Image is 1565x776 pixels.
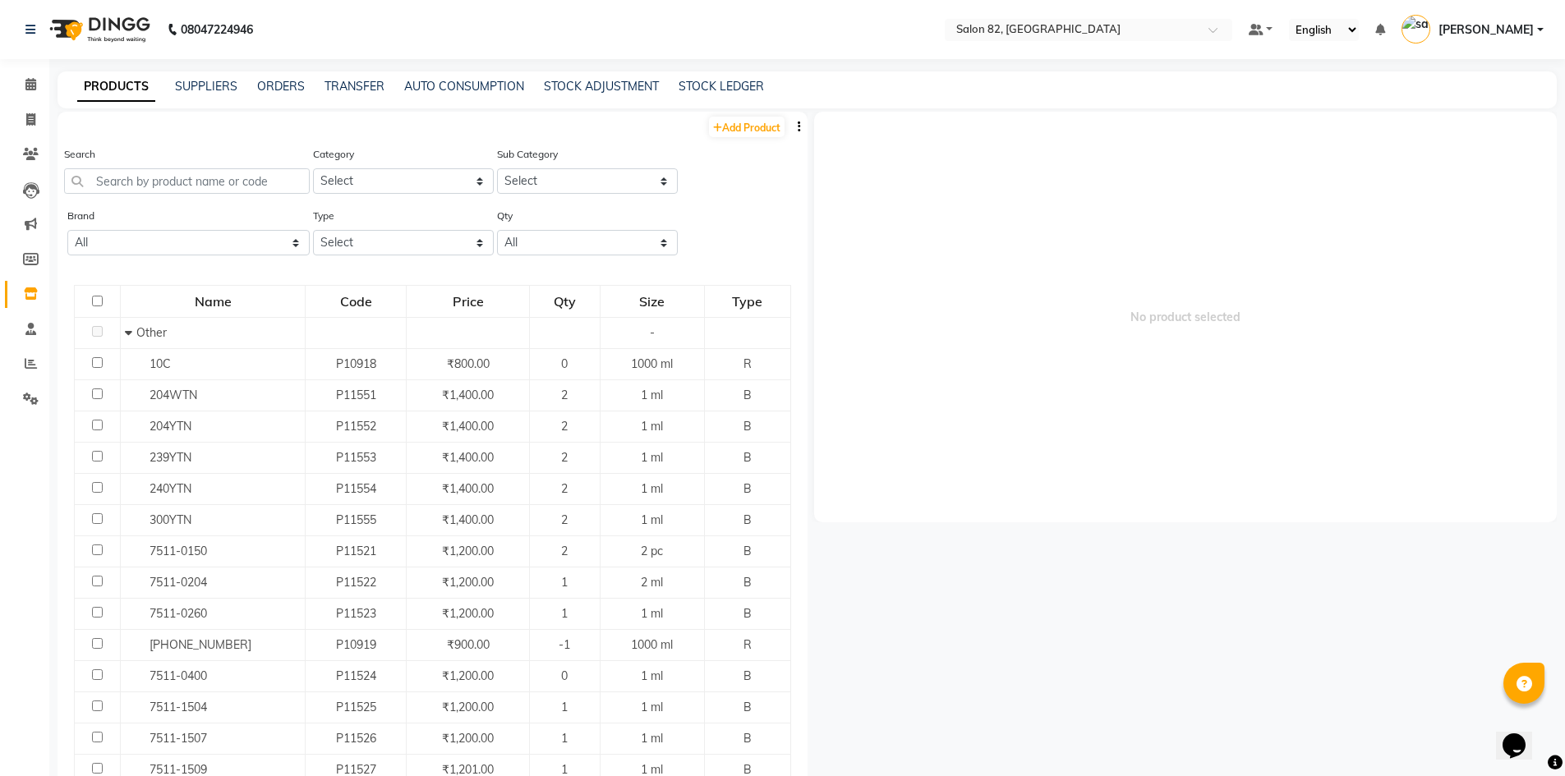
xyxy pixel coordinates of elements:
span: R [743,637,752,652]
label: Search [64,147,95,162]
a: PRODUCTS [77,72,155,102]
span: ₹1,200.00 [442,544,494,558]
span: B [743,512,752,527]
span: 2 [561,419,568,434]
span: B [743,575,752,590]
a: TRANSFER [325,79,384,94]
a: STOCK LEDGER [679,79,764,94]
span: ₹1,400.00 [442,419,494,434]
div: Code [306,287,405,316]
span: Other [136,325,167,340]
span: [PHONE_NUMBER] [150,637,251,652]
span: 1 ml [641,450,663,465]
img: logo [42,7,154,53]
span: ₹900.00 [447,637,490,652]
span: P11526 [336,731,376,746]
span: 2 [561,388,568,402]
span: 1 ml [641,419,663,434]
span: 1000 ml [631,637,673,652]
span: 10C [150,356,171,371]
span: P11524 [336,668,376,683]
span: - [650,325,655,340]
span: 1 [561,575,568,590]
span: 2 pc [641,544,663,558]
span: 2 [561,512,568,527]
img: sangita [1402,15,1430,44]
span: P11553 [336,450,376,465]
span: 240YTN [150,481,191,496]
div: Qty [531,287,599,316]
b: 08047224946 [181,7,253,53]
span: 0 [561,356,568,371]
span: 1 [561,606,568,621]
span: B [743,419,752,434]
span: 7511-0204 [150,575,207,590]
label: Brand [67,209,94,223]
span: P10919 [336,637,376,652]
span: B [743,606,752,621]
span: 7511-1507 [150,731,207,746]
span: 1 ml [641,606,663,621]
span: 1 [561,700,568,714]
span: P11521 [336,544,376,558]
div: Price [407,287,527,316]
span: ₹1,400.00 [442,450,494,465]
a: ORDERS [257,79,305,94]
span: B [743,668,752,683]
div: Name [122,287,304,316]
span: ₹1,400.00 [442,481,494,496]
span: -1 [559,637,570,652]
span: ₹1,200.00 [442,575,494,590]
span: ₹1,200.00 [442,606,494,621]
span: 1 [561,731,568,746]
a: Add Product [709,117,785,137]
span: No product selected [814,112,1558,522]
span: P11523 [336,606,376,621]
span: 2 [561,544,568,558]
span: B [743,544,752,558]
a: SUPPLIERS [175,79,237,94]
span: 1 ml [641,481,663,496]
div: Type [706,287,789,316]
span: P11551 [336,388,376,402]
span: P10918 [336,356,376,371]
span: 2 [561,450,568,465]
span: B [743,700,752,714]
span: ₹800.00 [447,356,490,371]
span: 300YTN [150,512,191,527]
label: Category [313,147,354,162]
span: 7511-0150 [150,544,207,558]
input: Search by product name or code [64,168,310,194]
div: Size [601,287,703,316]
span: B [743,481,752,496]
label: Qty [497,209,513,223]
span: 1 ml [641,388,663,402]
span: 2 ml [641,575,663,590]
span: B [743,450,752,465]
span: 239YTN [150,450,191,465]
span: P11522 [336,575,376,590]
span: 204WTN [150,388,197,402]
span: B [743,731,752,746]
span: 1 ml [641,700,663,714]
a: STOCK ADJUSTMENT [544,79,659,94]
span: P11525 [336,700,376,714]
span: ₹1,400.00 [442,388,494,402]
span: 1 ml [641,731,663,746]
span: Collapse Row [125,325,136,340]
span: R [743,356,752,371]
span: [PERSON_NAME] [1438,21,1534,39]
label: Sub Category [497,147,558,162]
a: AUTO CONSUMPTION [404,79,524,94]
span: P11552 [336,419,376,434]
span: 0 [561,668,568,683]
span: 1000 ml [631,356,673,371]
span: 204YTN [150,419,191,434]
span: ₹1,200.00 [442,731,494,746]
span: 2 [561,481,568,496]
label: Type [313,209,334,223]
span: P11555 [336,512,376,527]
span: 7511-1504 [150,700,207,714]
span: ₹1,200.00 [442,668,494,683]
span: ₹1,400.00 [442,512,494,527]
